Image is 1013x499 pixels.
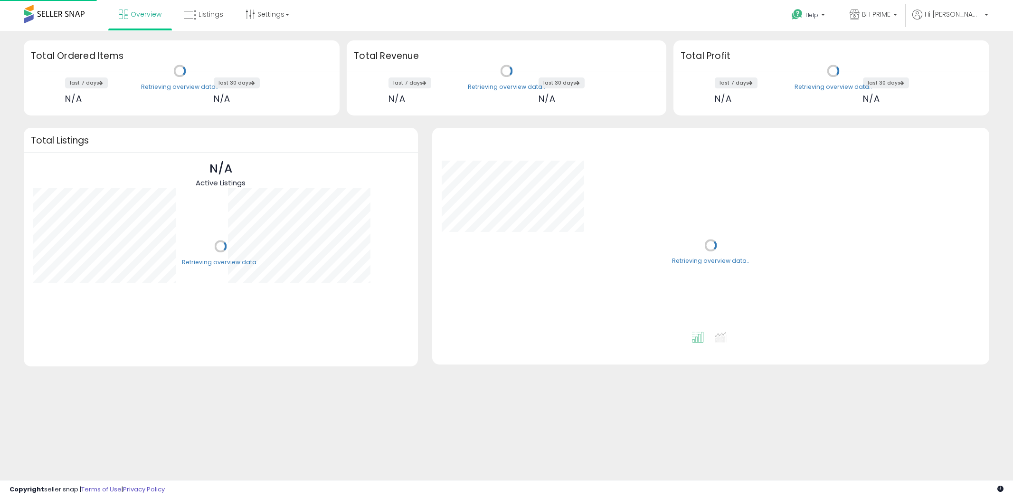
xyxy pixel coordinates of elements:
div: Retrieving overview data.. [795,83,872,91]
div: Retrieving overview data.. [182,258,259,267]
a: Help [784,1,834,31]
a: Hi [PERSON_NAME] [912,10,988,31]
div: Retrieving overview data.. [672,257,749,266]
div: Retrieving overview data.. [141,83,218,91]
span: Overview [131,10,161,19]
span: Listings [199,10,223,19]
span: Help [805,11,818,19]
i: Get Help [791,9,803,20]
span: BH PRIME [862,10,890,19]
span: Hi [PERSON_NAME] [925,10,982,19]
div: Retrieving overview data.. [468,83,545,91]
